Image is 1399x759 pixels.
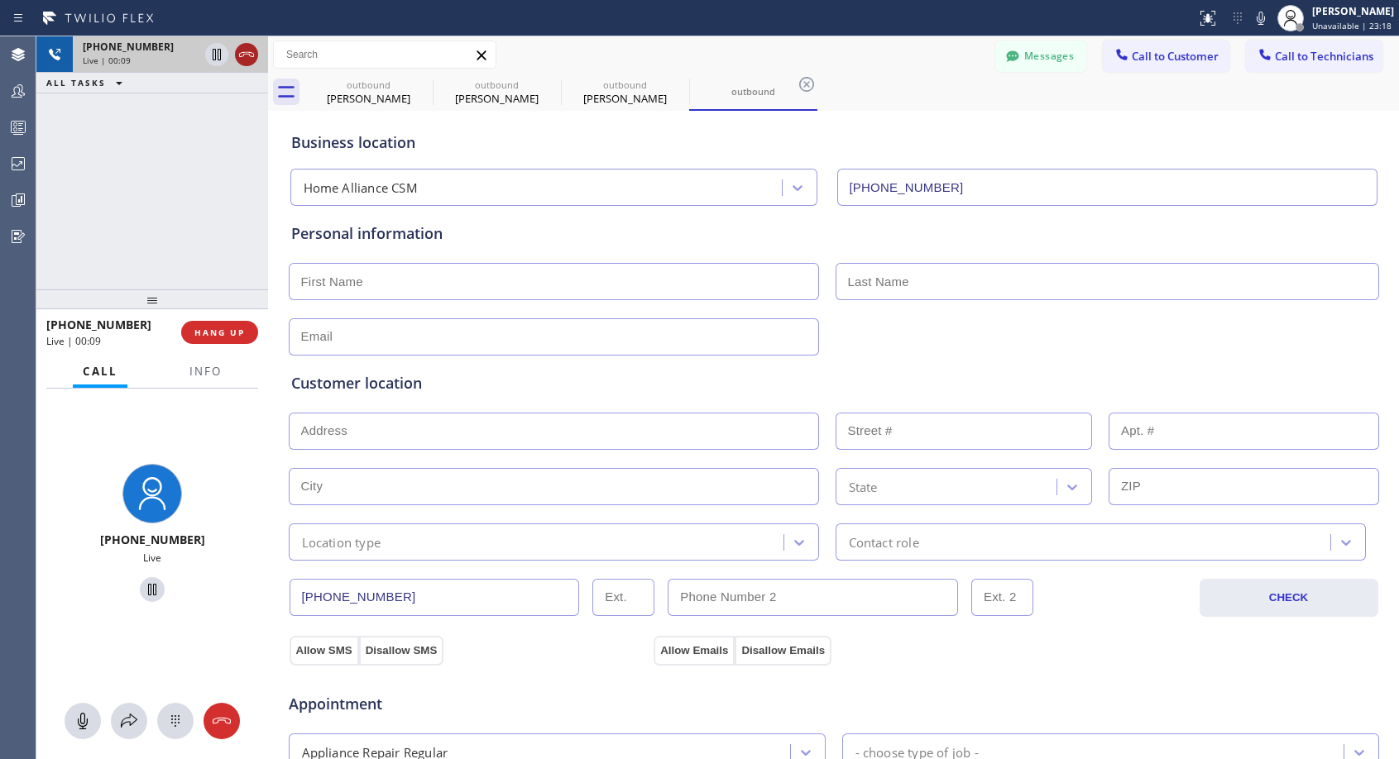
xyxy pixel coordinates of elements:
[291,372,1377,394] div: Customer location
[735,636,831,666] button: Disallow Emails
[204,703,240,739] button: Hang up
[291,131,1377,154] div: Business location
[143,551,161,565] span: Live
[691,85,816,98] div: outbound
[290,579,580,616] input: Phone Number
[434,91,559,106] div: [PERSON_NAME]
[205,43,228,66] button: Hold Customer
[563,74,688,111] div: Chris Clarke
[100,532,205,547] span: [PHONE_NUMBER]
[289,693,650,715] span: Appointment
[434,79,559,91] div: outbound
[306,91,431,106] div: [PERSON_NAME]
[181,321,258,344] button: HANG UP
[111,703,147,739] button: Open directory
[83,364,117,379] span: Call
[971,579,1033,616] input: Ext. 2
[289,318,819,356] input: Email
[291,222,1377,245] div: Personal information
[235,43,258,66] button: Hang up
[46,317,151,332] span: [PHONE_NUMBER]
[837,169,1377,206] input: Phone Number
[140,577,165,602] button: Hold Customer
[1275,49,1373,64] span: Call to Technicians
[306,79,431,91] div: outbound
[290,636,359,666] button: Allow SMS
[1249,7,1272,30] button: Mute
[1132,49,1219,64] span: Call to Customer
[194,327,245,338] span: HANG UP
[592,579,654,616] input: Ext.
[157,703,194,739] button: Open dialpad
[563,91,688,106] div: [PERSON_NAME]
[73,356,127,388] button: Call
[1246,41,1382,72] button: Call to Technicians
[83,40,174,54] span: [PHONE_NUMBER]
[836,413,1093,450] input: Street #
[1109,468,1379,505] input: ZIP
[1109,413,1379,450] input: Apt. #
[849,477,878,496] div: State
[83,55,131,66] span: Live | 00:09
[434,74,559,111] div: Chris Clarke
[46,334,101,348] span: Live | 00:09
[274,41,496,68] input: Search
[180,356,232,388] button: Info
[302,532,381,551] div: Location type
[306,74,431,111] div: Chris Clarke
[1103,41,1229,72] button: Call to Customer
[668,579,958,616] input: Phone Number 2
[46,77,106,88] span: ALL TASKS
[189,364,222,379] span: Info
[836,263,1379,300] input: Last Name
[65,703,101,739] button: Mute
[289,263,819,300] input: First Name
[563,79,688,91] div: outbound
[289,468,819,505] input: City
[289,413,819,450] input: Address
[1312,20,1392,31] span: Unavailable | 23:18
[654,636,735,666] button: Allow Emails
[995,41,1086,72] button: Messages
[36,73,139,93] button: ALL TASKS
[359,636,444,666] button: Disallow SMS
[849,532,919,551] div: Contact role
[304,179,418,198] div: Home Alliance CSM
[1312,4,1394,18] div: [PERSON_NAME]
[1200,579,1378,617] button: CHECK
